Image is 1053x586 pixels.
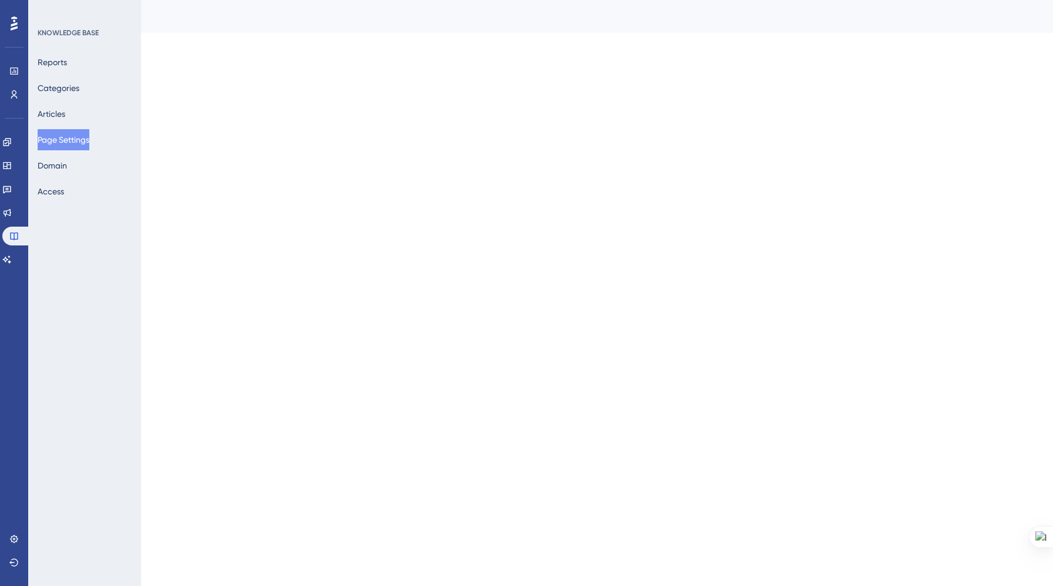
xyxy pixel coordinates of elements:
[38,103,65,124] button: Articles
[38,155,67,176] button: Domain
[38,129,89,150] button: Page Settings
[38,181,64,202] button: Access
[38,78,79,99] button: Categories
[38,28,99,38] div: KNOWLEDGE BASE
[38,52,67,73] button: Reports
